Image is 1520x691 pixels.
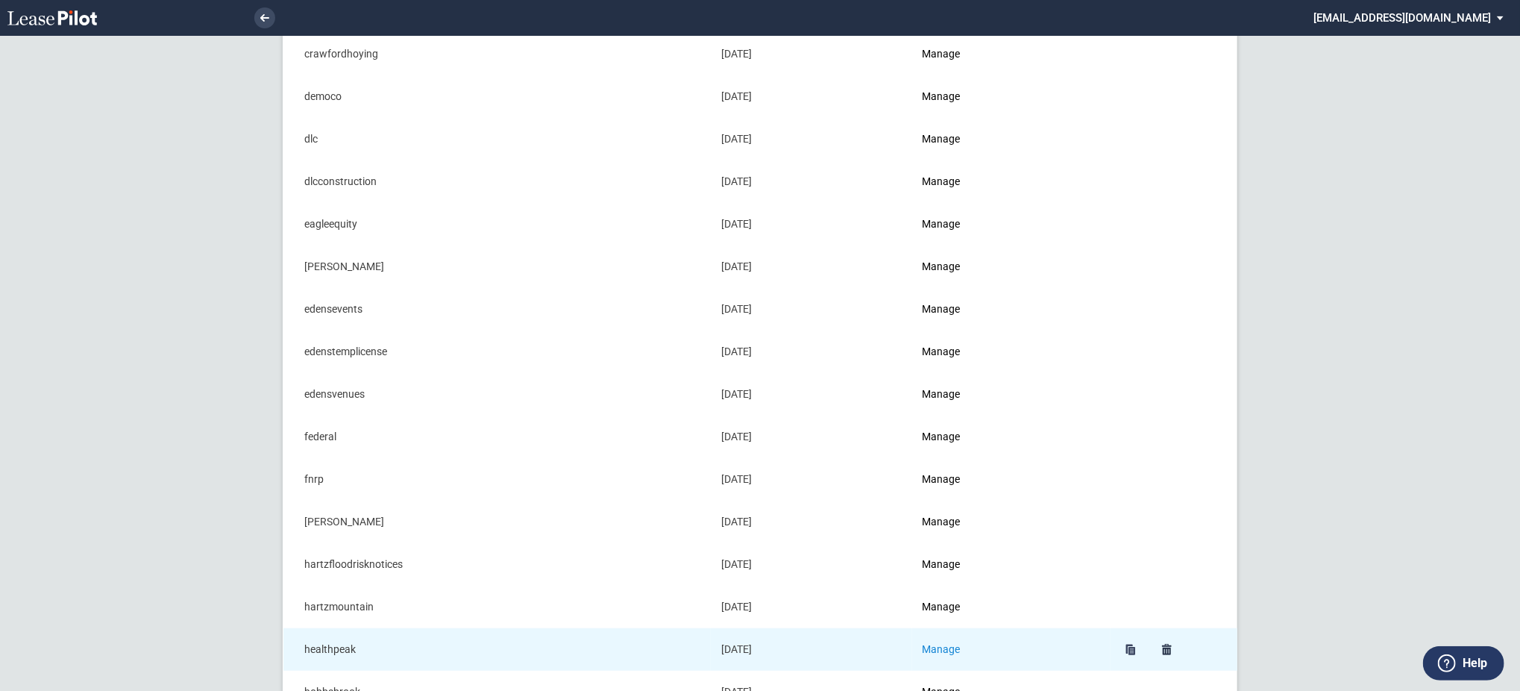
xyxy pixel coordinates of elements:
a: Manage [923,303,961,315]
td: federal [283,416,712,458]
a: Manage [923,431,961,443]
td: [DATE] [711,203,911,246]
td: [DATE] [711,458,911,501]
td: democo [283,75,712,118]
a: Manage [923,345,961,357]
a: Manage [923,260,961,272]
a: Duplicate healthpeak [1121,640,1142,660]
a: Manage [923,558,961,570]
a: Manage [923,133,961,145]
td: [DATE] [711,331,911,373]
td: edensvenues [283,373,712,416]
a: Manage [923,48,961,60]
td: eagleequity [283,203,712,246]
td: [DATE] [711,586,911,628]
button: Help [1423,646,1504,681]
a: Manage [923,643,961,655]
td: [DATE] [711,33,911,75]
td: edensevents [283,288,712,331]
td: [DATE] [711,118,911,160]
td: healthpeak [283,628,712,671]
td: [DATE] [711,160,911,203]
td: dlcconstruction [283,160,712,203]
td: [PERSON_NAME] [283,246,712,288]
td: [DATE] [711,288,911,331]
a: Manage [923,516,961,528]
a: Manage [923,601,961,613]
td: [DATE] [711,543,911,586]
td: [DATE] [711,373,911,416]
td: [DATE] [711,416,911,458]
td: hartzfloodrisknotices [283,543,712,586]
td: [PERSON_NAME] [283,501,712,543]
td: fnrp [283,458,712,501]
a: Manage [923,218,961,230]
a: Delete healthpeak [1157,640,1178,660]
td: hartzmountain [283,586,712,628]
td: [DATE] [711,246,911,288]
td: crawfordhoying [283,33,712,75]
a: Manage [923,473,961,485]
a: Manage [923,388,961,400]
td: [DATE] [711,501,911,543]
td: [DATE] [711,75,911,118]
td: [DATE] [711,628,911,671]
td: edenstemplicense [283,331,712,373]
label: Help [1463,654,1487,673]
a: Manage [923,175,961,187]
a: Manage [923,90,961,102]
td: dlc [283,118,712,160]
